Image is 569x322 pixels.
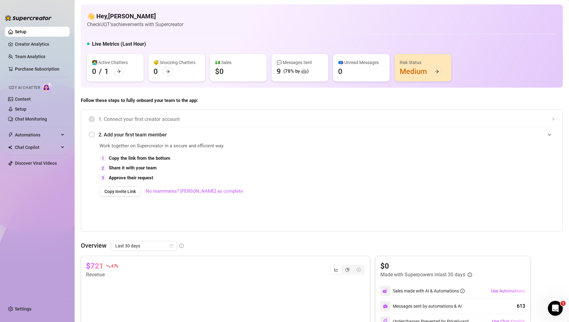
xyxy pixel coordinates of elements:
[111,263,118,269] span: 47 %
[15,161,57,166] a: Discover Viral Videos
[99,142,415,150] span: Work together on Supercreator in a secure and efficient way.
[92,67,96,76] div: 0
[356,268,361,272] span: dollar-circle
[15,97,31,102] a: Content
[551,117,555,121] span: collapsed
[345,268,350,272] span: pie-chart
[89,112,555,127] div: 1. Connect your first creator account
[154,67,158,76] div: 0
[468,273,472,277] span: info-circle
[92,59,139,66] div: 👩‍💻 Active Chatters
[109,155,170,161] strong: Copy the link from the bottom
[104,67,109,76] div: 1
[81,98,198,103] strong: Follow these steps to fully onboard your team to the app:
[334,268,338,272] span: line-chart
[215,59,262,66] div: 💵 Sales
[517,302,525,310] div: 613
[166,69,170,74] span: arrow-right
[86,261,103,271] article: $721
[15,130,59,140] span: Automations
[338,67,342,76] div: 0
[89,127,555,142] div: 2. Add your first team member
[15,67,59,71] a: Purchase Subscription
[8,132,13,137] span: thunderbolt
[435,69,439,74] span: arrow-right
[383,288,388,294] img: svg%3e
[179,244,184,248] span: info-circle
[87,12,183,21] h4: 👋 Hey, [PERSON_NAME]
[460,289,465,293] span: info-circle
[15,107,26,112] a: Setup
[15,117,47,122] a: Chat Monitoring
[491,286,525,296] button: Use Automations
[548,133,551,136] span: expanded
[109,175,153,181] strong: Approve their request
[431,142,555,222] iframe: Adding Team Members
[561,301,566,306] span: 1
[400,59,446,66] div: Risk Status
[99,165,106,172] div: 2
[15,142,59,152] span: Chat Copilot
[86,271,118,278] article: Revenue
[283,68,309,75] div: (78% by 🤖)
[81,241,107,250] article: Overview
[106,264,110,268] span: fall
[277,67,281,76] div: 9
[154,59,200,66] div: 😴 Snoozing Chatters
[15,306,31,311] a: Settings
[215,67,224,76] div: $0
[99,174,106,181] div: 3
[99,115,555,123] span: 1. Connect your first creator account
[380,271,465,278] article: Made with Superpowers in last 30 days
[338,59,385,66] div: 📪 Unread Messages
[383,304,388,309] img: svg%3e
[87,21,183,28] article: Check UQT's achievements with Supercreator
[43,82,52,91] img: AI Chatter
[115,241,173,251] span: Last 30 days
[8,145,12,149] img: Chat Copilot
[146,188,243,195] a: No teammates? [PERSON_NAME] as complete
[15,54,45,59] a: Team Analytics
[380,301,462,311] div: Messages sent by automations & AI
[393,287,465,294] div: Sales made with AI & Automations
[104,189,136,194] span: Copy Invite Link
[109,165,157,171] strong: Share it with your team
[117,69,121,74] span: arrow-right
[99,131,555,139] span: 2. Add your first team member
[15,39,65,49] a: Creator Analytics
[9,85,40,91] span: Izzy AI Chatter
[99,186,141,196] button: Copy Invite Link
[170,244,173,248] span: calendar
[99,155,106,162] div: 1
[491,288,525,293] span: Use Automations
[380,261,472,271] article: $0
[92,40,146,48] h5: Live Metrics (Last Hour)
[5,15,52,21] img: logo-BBDzfeDw.svg
[15,29,26,34] a: Setup
[277,59,323,66] div: 💬 Messages Sent
[548,301,563,316] iframe: Intercom live chat
[330,265,365,275] div: segmented control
